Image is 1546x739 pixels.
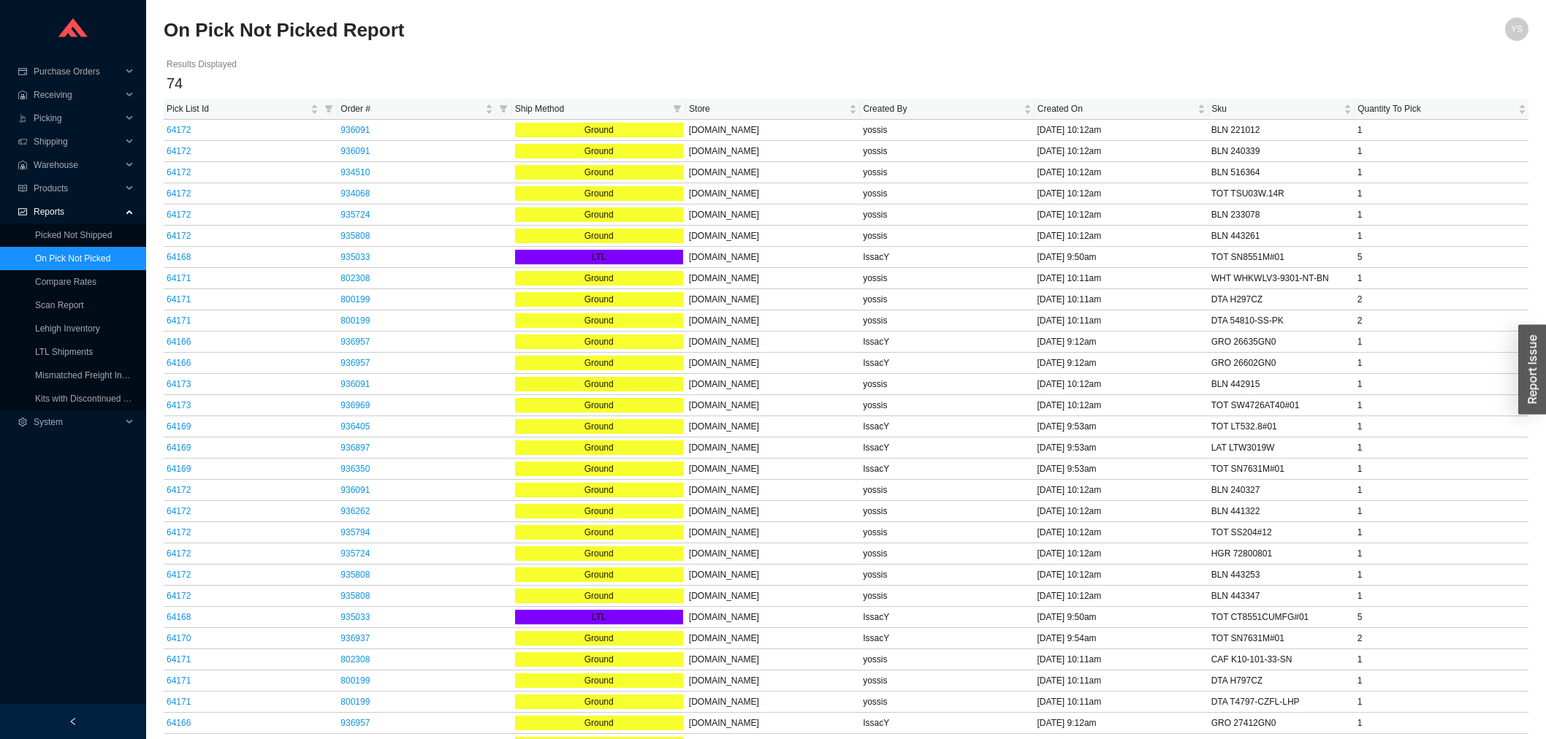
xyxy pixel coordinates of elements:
td: 1 [1355,501,1528,522]
div: Results Displayed [167,57,1526,72]
a: 64172 [167,146,191,156]
a: 800199 [340,294,370,305]
td: [DOMAIN_NAME] [686,226,860,247]
td: TOT SN7631M#01 [1208,628,1355,649]
td: 1 [1355,162,1528,183]
td: [DOMAIN_NAME] [686,310,860,332]
a: 64172 [167,485,191,495]
span: YS [1511,18,1523,41]
a: 935724 [340,548,370,559]
a: Kits with Discontinued Parts [35,394,144,404]
a: 936897 [340,443,370,453]
a: 935724 [340,210,370,220]
h2: On Pick Not Picked Report [164,18,1187,43]
td: BLN 441322 [1208,501,1355,522]
td: 1 [1355,437,1528,459]
td: [DATE] 9:12am [1034,713,1208,734]
td: GRO 26602GN0 [1208,353,1355,374]
div: Ground [515,504,683,518]
td: [DATE] 10:11am [1034,670,1208,692]
a: 64172 [167,548,191,559]
td: [DATE] 10:12am [1034,162,1208,183]
td: [DOMAIN_NAME] [686,162,860,183]
td: [DOMAIN_NAME] [686,522,860,543]
div: Ground [515,673,683,688]
a: 935794 [340,527,370,537]
span: Sku [1211,102,1341,116]
td: [DOMAIN_NAME] [686,204,860,226]
td: HGR 72800801 [1208,543,1355,564]
td: 2 [1355,289,1528,310]
th: Created On sortable [1035,99,1208,120]
div: Ground [515,631,683,646]
th: Pick List Id sortable [164,99,338,120]
span: Created By [863,102,1020,116]
td: [DOMAIN_NAME] [686,353,860,374]
td: [DOMAIN_NAME] [686,649,860,670]
td: [DATE] 10:12am [1034,480,1208,501]
td: 2 [1355,628,1528,649]
div: Ground [515,207,683,222]
td: BLN 233078 [1208,204,1355,226]
a: 64170 [167,633,191,643]
td: [DATE] 9:50am [1034,607,1208,628]
td: [DOMAIN_NAME] [686,141,860,162]
td: yossis [860,395,1034,416]
td: [DOMAIN_NAME] [686,607,860,628]
td: 1 [1355,141,1528,162]
td: 1 [1355,586,1528,607]
td: 1 [1355,459,1528,480]
span: Shipping [34,130,121,153]
td: [DOMAIN_NAME] [686,183,860,204]
div: Ground [515,589,683,603]
td: [DOMAIN_NAME] [686,564,860,586]
td: yossis [860,268,1034,289]
td: IssacY [860,459,1034,480]
a: 64168 [167,252,191,262]
a: 64171 [167,315,191,326]
a: 64172 [167,591,191,601]
div: Ground [515,292,683,307]
span: setting [18,418,28,426]
a: 936957 [340,337,370,347]
td: [DATE] 9:53am [1034,416,1208,437]
td: 1 [1355,649,1528,670]
td: [DOMAIN_NAME] [686,586,860,607]
td: [DATE] 10:12am [1034,395,1208,416]
th: Created By sortable [860,99,1034,120]
a: 800199 [340,697,370,707]
td: yossis [860,480,1034,501]
td: 1 [1355,204,1528,226]
td: [DATE] 10:12am [1034,543,1208,564]
td: 1 [1355,353,1528,374]
td: [DATE] 10:12am [1034,226,1208,247]
td: DTA T4797-CZFL-LHP [1208,692,1355,713]
span: filter [673,104,682,113]
a: 64166 [167,337,191,347]
td: GRO 27412GN0 [1208,713,1355,734]
td: TOT TSU03W.14R [1208,183,1355,204]
a: Picked Not Shipped [35,230,112,240]
td: TOT LT532.8#01 [1208,416,1355,437]
div: Ground [515,334,683,349]
td: [DOMAIN_NAME] [686,670,860,692]
div: Ground [515,694,683,709]
td: [DATE] 9:12am [1034,332,1208,353]
td: [DATE] 10:12am [1034,204,1208,226]
a: 936969 [340,400,370,410]
span: fund [18,207,28,216]
span: Quantity To Pick [1357,102,1515,116]
div: Ground [515,398,683,413]
a: 64172 [167,506,191,516]
span: Purchase Orders [34,60,121,83]
a: 936405 [340,421,370,432]
a: 64172 [167,125,191,135]
td: TOT CT8551CUMFG#01 [1208,607,1355,628]
a: 64173 [167,379,191,389]
td: [DATE] 10:12am [1034,564,1208,586]
a: 935808 [340,570,370,580]
a: 64166 [167,358,191,368]
td: [DOMAIN_NAME] [686,374,860,395]
td: [DATE] 10:12am [1034,586,1208,607]
span: left [69,717,77,726]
